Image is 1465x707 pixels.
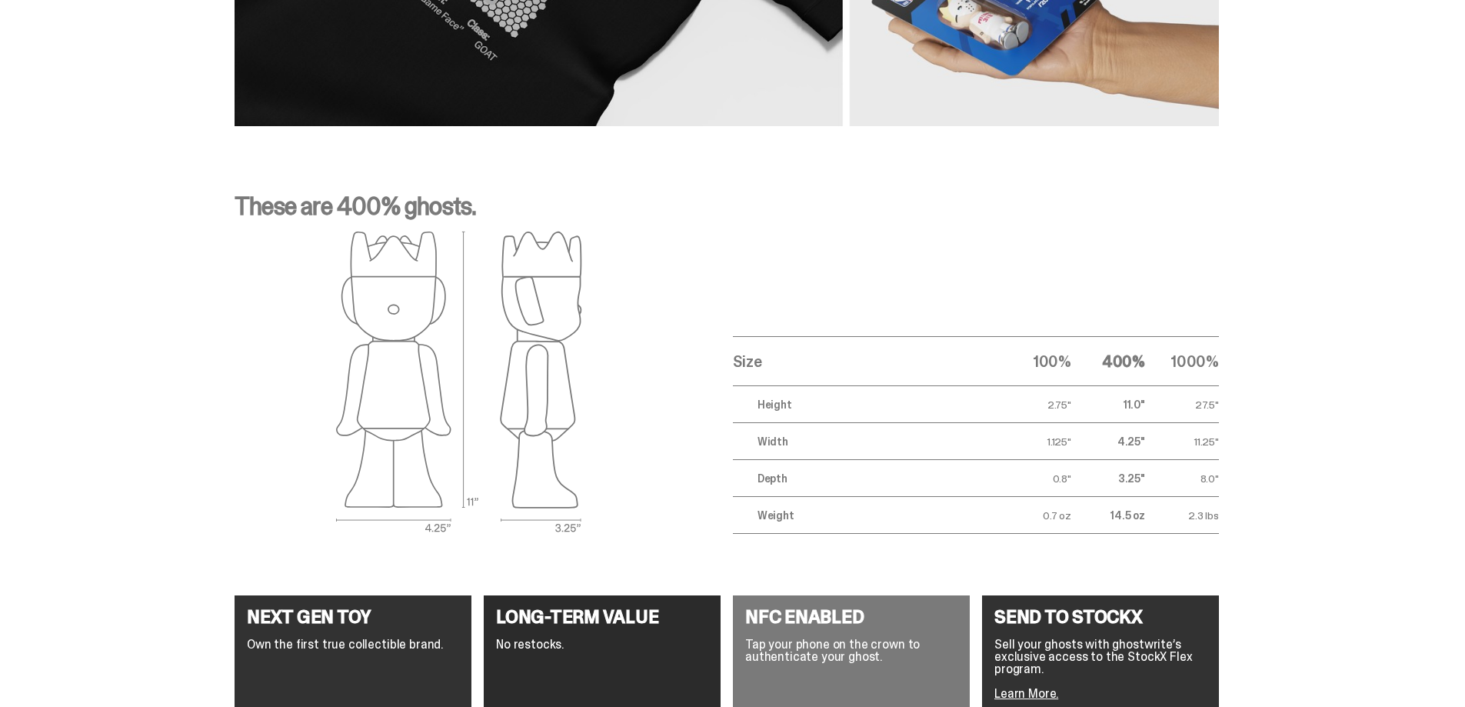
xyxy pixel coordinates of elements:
td: 11.0" [1071,386,1145,423]
td: 8.0" [1145,460,1219,497]
h4: NFC ENABLED [745,608,957,626]
td: 0.7 oz [997,497,1071,534]
td: 1.125" [997,423,1071,460]
td: 2.3 lbs [1145,497,1219,534]
td: 27.5" [1145,386,1219,423]
td: 3.25" [1071,460,1145,497]
td: 11.25" [1145,423,1219,460]
p: Sell your ghosts with ghostwrite’s exclusive access to the StockX Flex program. [994,639,1207,675]
td: 4.25" [1071,423,1145,460]
p: These are 400% ghosts. [235,194,1219,231]
th: 400% [1071,337,1145,386]
p: No restocks. [496,639,708,651]
td: 2.75" [997,386,1071,423]
h4: NEXT GEN TOY [247,608,459,626]
p: Own the first true collectible brand. [247,639,459,651]
h4: SEND TO STOCKX [994,608,1207,626]
h4: LONG-TERM VALUE [496,608,708,626]
td: 14.5 oz [1071,497,1145,534]
td: 0.8" [997,460,1071,497]
a: Learn More. [994,685,1058,702]
td: Weight [733,497,997,534]
th: 1000% [1145,337,1219,386]
td: Width [733,423,997,460]
th: Size [733,337,997,386]
th: 100% [997,337,1071,386]
td: Height [733,386,997,423]
td: Depth [733,460,997,497]
p: Tap your phone on the crown to authenticate your ghost. [745,639,957,663]
img: ghost outlines spec [336,231,582,534]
